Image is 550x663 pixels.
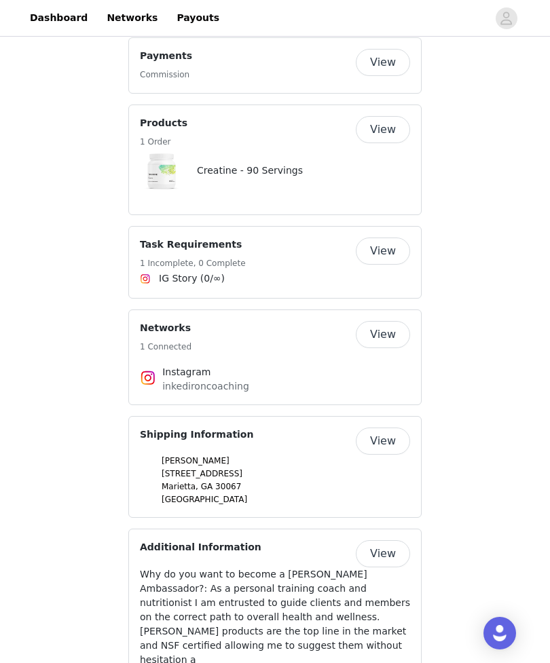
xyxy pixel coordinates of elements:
[356,540,410,567] button: View
[483,617,516,649] div: Open Intercom Messenger
[140,273,151,284] img: Instagram Icon
[98,3,166,33] a: Networks
[128,105,422,215] div: Products
[162,482,198,491] span: Marietta,
[168,3,227,33] a: Payouts
[500,7,513,29] div: avatar
[140,238,246,252] h4: Task Requirements
[140,428,253,442] h4: Shipping Information
[356,321,410,348] button: View
[162,365,388,379] h4: Instagram
[356,428,410,455] button: View
[356,116,410,143] button: View
[140,149,183,193] img: Creatine - 90 Servings
[140,321,191,335] h4: Networks
[140,341,191,353] h5: 1 Connected
[140,257,246,269] h5: 1 Incomplete, 0 Complete
[162,455,410,467] p: [PERSON_NAME]
[356,238,410,265] button: View
[140,370,156,386] img: Instagram Icon
[162,468,410,480] p: [STREET_ADDRESS]
[197,164,303,178] h4: Creatine - 90 Servings
[22,3,96,33] a: Dashboard
[162,493,410,506] p: [GEOGRAPHIC_DATA]
[128,416,422,518] div: Shipping Information
[140,136,187,148] h5: 1 Order
[159,271,225,286] span: IG Story (0/∞)
[140,540,261,554] h4: Additional Information
[140,49,192,63] h4: Payments
[128,37,422,94] div: Payments
[201,482,213,491] span: GA
[140,116,187,130] h4: Products
[215,482,241,491] span: 30067
[128,309,422,405] div: Networks
[356,49,410,76] button: View
[140,69,192,81] h5: Commission
[128,226,422,299] div: Task Requirements
[162,379,388,394] p: inkedironcoaching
